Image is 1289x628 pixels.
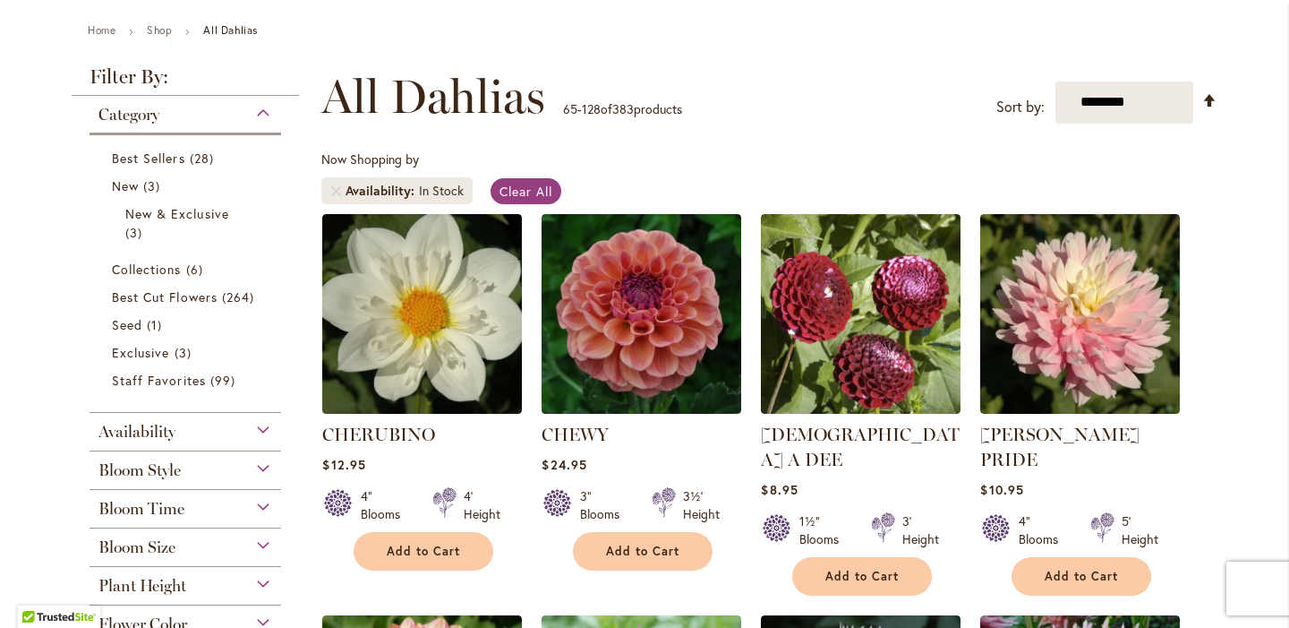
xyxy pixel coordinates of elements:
span: Plant Height [98,576,186,596]
span: Bloom Size [98,538,175,557]
a: Exclusive [112,343,263,362]
span: Exclusive [112,344,169,361]
a: CHILSON'S PRIDE [980,400,1180,417]
div: 4' Height [464,487,500,523]
div: 3" Blooms [580,487,630,523]
span: Best Cut Flowers [112,288,218,305]
a: Seed [112,315,263,334]
span: Bloom Time [98,499,184,519]
div: 3½' Height [683,487,720,523]
span: 65 [563,100,577,117]
button: Add to Cart [1012,557,1151,596]
span: Availability [346,182,419,200]
button: Add to Cart [573,532,713,571]
div: In Stock [419,182,464,200]
strong: Filter By: [72,67,299,96]
a: Best Cut Flowers [112,288,263,306]
span: Category [98,105,159,125]
span: All Dahlias [321,70,545,124]
span: Collections [112,261,182,278]
a: Home [88,23,115,37]
a: New [112,176,263,195]
strong: All Dahlias [203,23,258,37]
span: 264 [222,288,259,306]
a: CHEWY [542,424,609,445]
div: 4" Blooms [361,487,411,523]
span: 6 [186,260,208,279]
a: CHERUBINO [322,400,522,417]
div: 1½" Blooms [799,512,849,548]
a: Remove Availability In Stock [330,185,341,196]
img: CHERUBINO [322,214,522,414]
span: New [112,177,139,194]
span: Now Shopping by [321,151,419,168]
span: 28 [190,149,218,168]
span: 128 [582,100,601,117]
a: New &amp; Exclusive [125,204,250,242]
iframe: Launch Accessibility Center [13,564,64,615]
p: - of products [563,95,682,124]
span: Add to Cart [606,544,679,559]
div: 3' Height [902,512,939,548]
span: Add to Cart [387,544,460,559]
span: 383 [612,100,634,117]
span: 1 [147,315,166,334]
img: CHEWY [542,214,741,414]
div: 5' Height [1122,512,1158,548]
span: $12.95 [322,456,365,473]
a: [DEMOGRAPHIC_DATA] A DEE [761,424,960,470]
span: Add to Cart [1045,569,1118,584]
span: 3 [125,223,147,242]
span: Availability [98,422,175,442]
img: CHICK A DEE [761,214,960,414]
a: CHEWY [542,400,741,417]
span: Add to Cart [825,569,899,584]
a: Staff Favorites [112,371,263,390]
span: 99 [210,371,240,390]
label: Sort by: [996,90,1045,124]
span: Best Sellers [112,150,185,167]
a: Collections [112,260,263,279]
button: Add to Cart [354,532,493,571]
span: Bloom Style [98,460,181,480]
span: Seed [112,316,142,333]
span: 3 [175,343,196,362]
span: Clear All [499,183,552,200]
div: 4" Blooms [1019,512,1069,548]
span: New & Exclusive [125,205,229,222]
a: CHERUBINO [322,424,435,445]
button: Add to Cart [792,557,932,596]
span: $24.95 [542,456,586,473]
a: Shop [147,23,172,37]
a: CHICK A DEE [761,400,960,417]
span: 3 [143,176,165,195]
img: CHILSON'S PRIDE [980,214,1180,414]
a: Best Sellers [112,149,263,168]
span: $8.95 [761,481,798,498]
a: [PERSON_NAME] PRIDE [980,424,1140,470]
span: $10.95 [980,481,1023,498]
a: Clear All [491,178,561,204]
span: Staff Favorites [112,372,206,389]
